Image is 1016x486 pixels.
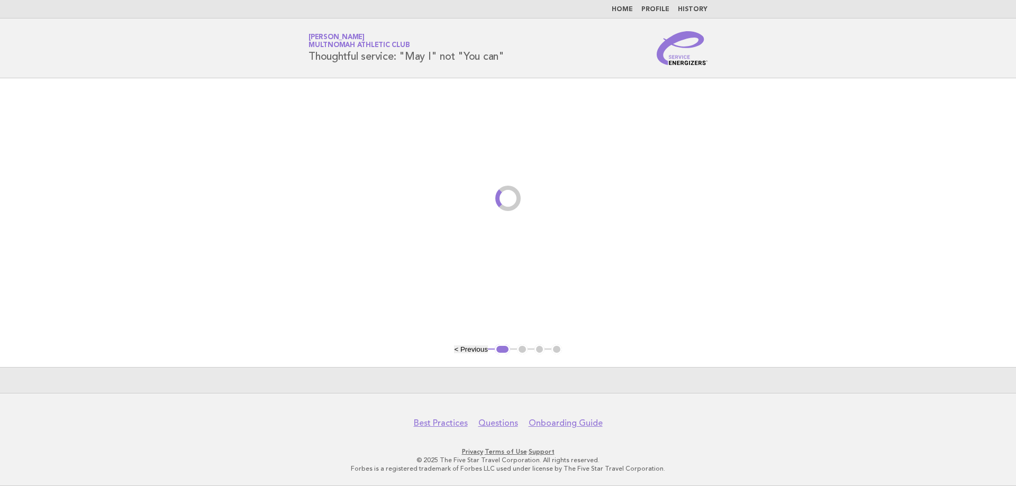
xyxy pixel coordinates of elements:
a: Onboarding Guide [529,418,603,428]
span: Multnomah Athletic Club [309,42,410,49]
a: Profile [641,6,669,13]
a: [PERSON_NAME]Multnomah Athletic Club [309,34,410,49]
a: Home [612,6,633,13]
p: Forbes is a registered trademark of Forbes LLC used under license by The Five Star Travel Corpora... [184,464,832,473]
img: Service Energizers [657,31,707,65]
a: Privacy [462,448,483,455]
a: Questions [478,418,518,428]
p: · · [184,447,832,456]
p: © 2025 The Five Star Travel Corporation. All rights reserved. [184,456,832,464]
a: Terms of Use [485,448,527,455]
a: History [678,6,707,13]
a: Support [529,448,555,455]
a: Best Practices [414,418,468,428]
h1: Thoughtful service: "May I" not "You can" [309,34,504,62]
